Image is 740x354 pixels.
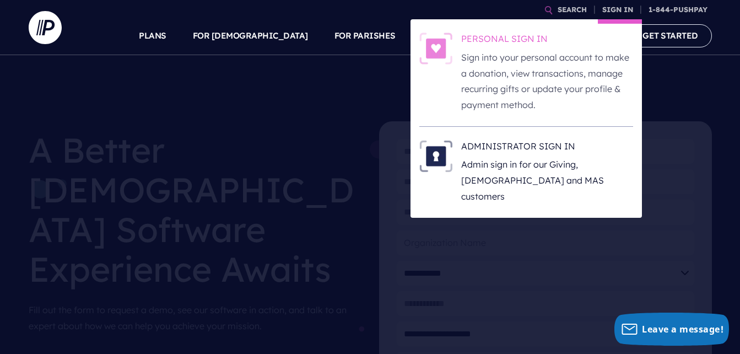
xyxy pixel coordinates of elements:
h6: ADMINISTRATOR SIGN IN [461,140,633,157]
button: Leave a message! [614,313,729,346]
span: Leave a message! [642,323,723,335]
a: EXPLORE [497,17,536,55]
a: FOR [DEMOGRAPHIC_DATA] [193,17,308,55]
a: PLANS [139,17,166,55]
img: PERSONAL SIGN IN - Illustration [419,33,452,65]
p: Admin sign in for our Giving, [DEMOGRAPHIC_DATA] and MAS customers [461,157,633,204]
a: FOR PARISHES [334,17,396,55]
a: PERSONAL SIGN IN - Illustration PERSONAL SIGN IN Sign into your personal account to make a donati... [419,33,633,113]
p: Sign into your personal account to make a donation, view transactions, manage recurring gifts or ... [461,50,633,113]
h6: PERSONAL SIGN IN [461,33,633,49]
img: ADMINISTRATOR SIGN IN - Illustration [419,140,452,172]
a: SOLUTIONS [422,17,471,55]
a: ADMINISTRATOR SIGN IN - Illustration ADMINISTRATOR SIGN IN Admin sign in for our Giving, [DEMOGRA... [419,140,633,205]
a: GET STARTED [629,24,712,47]
a: COMPANY [562,17,603,55]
